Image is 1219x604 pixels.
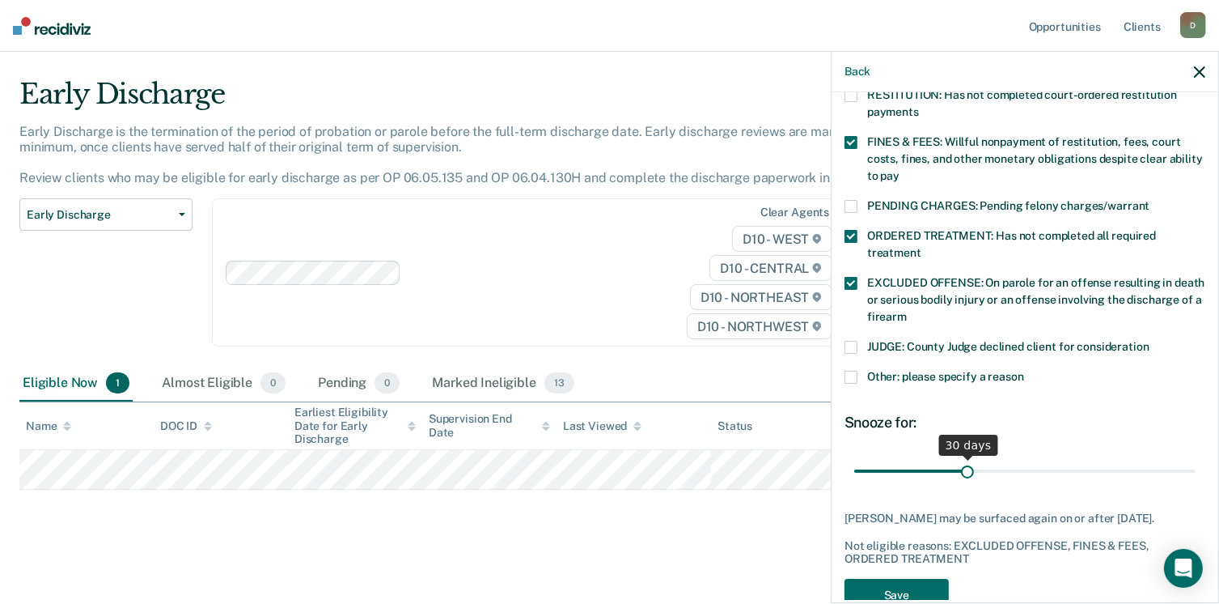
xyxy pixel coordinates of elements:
span: D10 - NORTHWEST [687,313,832,339]
div: Snooze for: [844,414,1205,432]
div: Earliest Eligibility Date for Early Discharge [294,406,416,446]
div: Last Viewed [563,419,641,433]
span: Other: please specify a reason [867,370,1024,383]
span: 0 [375,372,400,393]
span: Early Discharge [27,208,172,222]
div: Supervision End Date [429,412,550,440]
span: D10 - WEST [732,226,832,252]
div: Open Intercom Messenger [1164,549,1203,588]
div: Almost Eligible [159,366,289,402]
div: DOC ID [160,419,212,433]
div: Marked Ineligible [429,366,577,402]
div: [PERSON_NAME] may be surfaced again on or after [DATE]. [844,512,1205,525]
div: Name [26,419,71,433]
span: ORDERED TREATMENT: Has not completed all required treatment [867,229,1156,259]
span: D10 - NORTHEAST [690,284,832,310]
span: 13 [544,372,574,393]
span: D10 - CENTRAL [709,255,832,281]
div: Eligible Now [19,366,133,402]
div: Clear agents [760,206,829,219]
div: 30 days [939,435,998,456]
span: JUDGE: County Judge declined client for consideration [867,340,1149,353]
div: Early Discharge [19,78,933,124]
div: Not eligible reasons: EXCLUDED OFFENSE, FINES & FEES, ORDERED TREATMENT [844,539,1205,567]
div: Pending [315,366,403,402]
span: FINES & FEES: Willful nonpayment of restitution, fees, court costs, fines, and other monetary obl... [867,135,1203,182]
button: Back [844,65,870,79]
p: Early Discharge is the termination of the period of probation or parole before the full-term disc... [19,124,889,186]
span: 0 [260,372,286,393]
div: Status [717,419,752,433]
span: PENDING CHARGES: Pending felony charges/warrant [867,199,1149,212]
img: Recidiviz [13,17,91,35]
span: EXCLUDED OFFENSE: On parole for an offense resulting in death or serious bodily injury or an offe... [867,276,1204,323]
div: D [1180,12,1206,38]
span: 1 [106,372,129,393]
